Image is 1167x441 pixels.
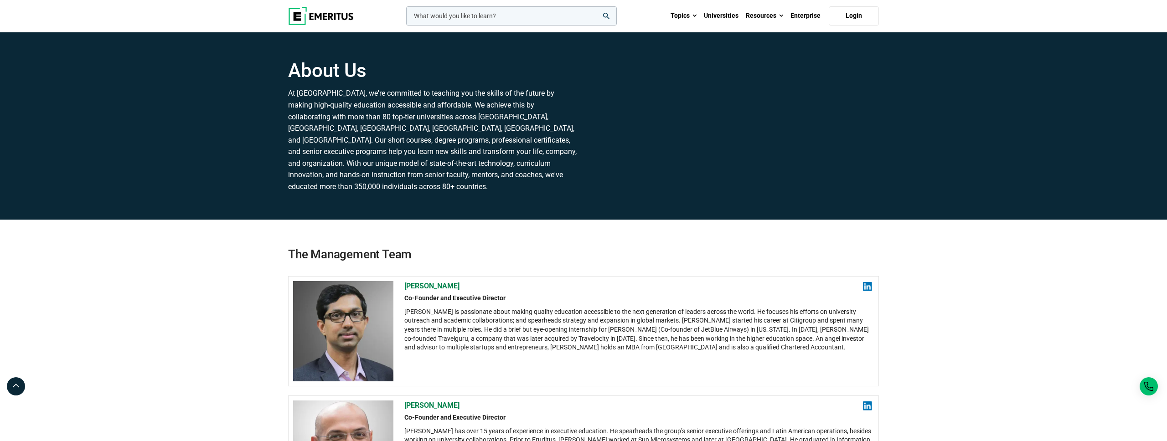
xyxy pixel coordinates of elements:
[589,60,879,203] iframe: YouTube video player
[404,281,872,291] h2: [PERSON_NAME]
[863,401,872,410] img: linkedin.png
[404,294,872,303] h2: Co-Founder and Executive Director
[829,6,879,26] a: Login
[293,281,393,381] img: Ashwin-Damera-300x300-1
[404,413,872,422] h2: Co-Founder and Executive Director
[863,282,872,291] img: linkedin.png
[288,59,578,82] h1: About Us
[406,6,617,26] input: woocommerce-product-search-field-0
[404,308,872,352] div: [PERSON_NAME] is passionate about making quality education accessible to the next generation of l...
[288,87,578,192] p: At [GEOGRAPHIC_DATA], we're committed to teaching you the skills of the future by making high-qua...
[404,400,872,410] h2: [PERSON_NAME]
[288,220,879,262] h2: The Management Team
